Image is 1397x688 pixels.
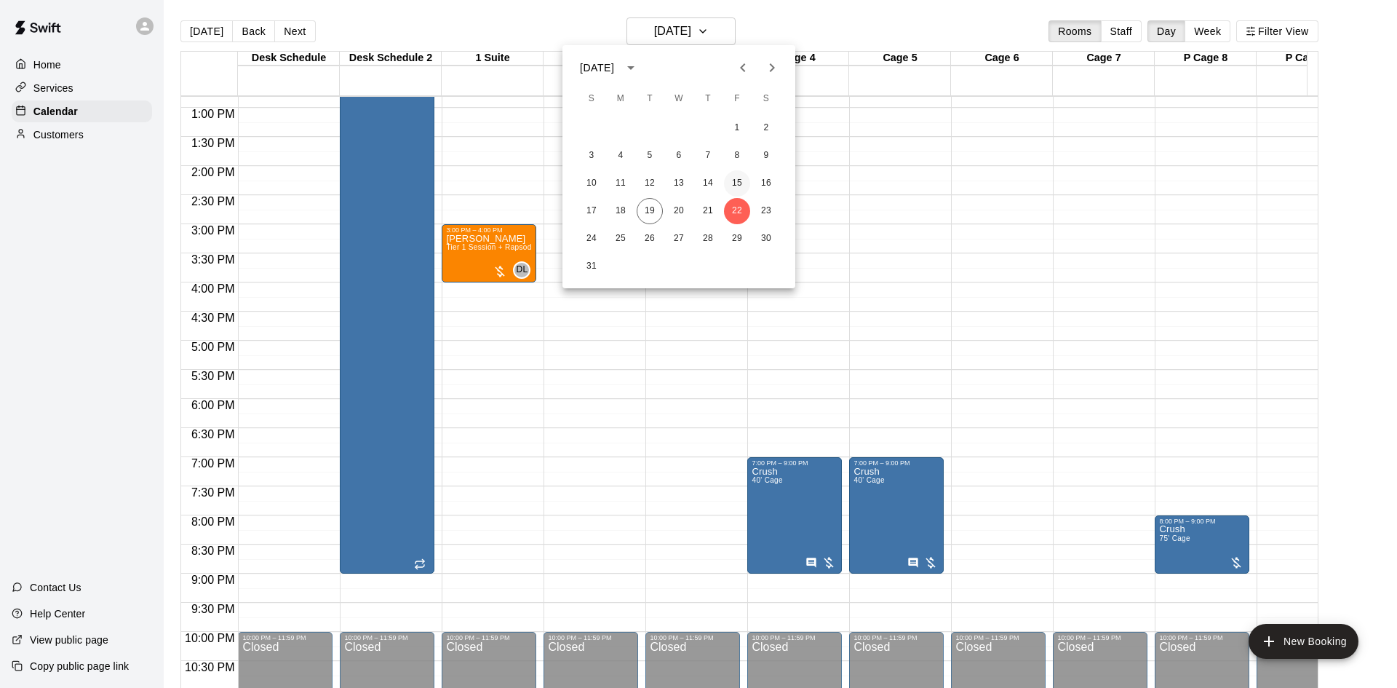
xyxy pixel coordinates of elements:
span: Thursday [695,84,721,114]
button: 19 [637,198,663,224]
button: 30 [753,226,779,252]
button: 14 [695,170,721,197]
button: 23 [753,198,779,224]
button: 31 [578,253,605,280]
span: Saturday [753,84,779,114]
button: 16 [753,170,779,197]
div: [DATE] [580,60,614,76]
button: 5 [637,143,663,169]
button: 27 [666,226,692,252]
button: 26 [637,226,663,252]
span: Sunday [578,84,605,114]
button: 1 [724,115,750,141]
button: 10 [578,170,605,197]
button: 9 [753,143,779,169]
button: 15 [724,170,750,197]
button: 3 [578,143,605,169]
button: 28 [695,226,721,252]
button: Next month [757,53,787,82]
button: 8 [724,143,750,169]
button: 12 [637,170,663,197]
button: 20 [666,198,692,224]
button: 7 [695,143,721,169]
button: 17 [578,198,605,224]
button: calendar view is open, switch to year view [618,55,643,80]
button: 21 [695,198,721,224]
button: 24 [578,226,605,252]
button: 29 [724,226,750,252]
span: Tuesday [637,84,663,114]
button: 2 [753,115,779,141]
span: Friday [724,84,750,114]
button: 11 [608,170,634,197]
button: 13 [666,170,692,197]
button: Previous month [728,53,757,82]
button: 25 [608,226,634,252]
button: 6 [666,143,692,169]
span: Monday [608,84,634,114]
button: 18 [608,198,634,224]
button: 22 [724,198,750,224]
span: Wednesday [666,84,692,114]
button: 4 [608,143,634,169]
